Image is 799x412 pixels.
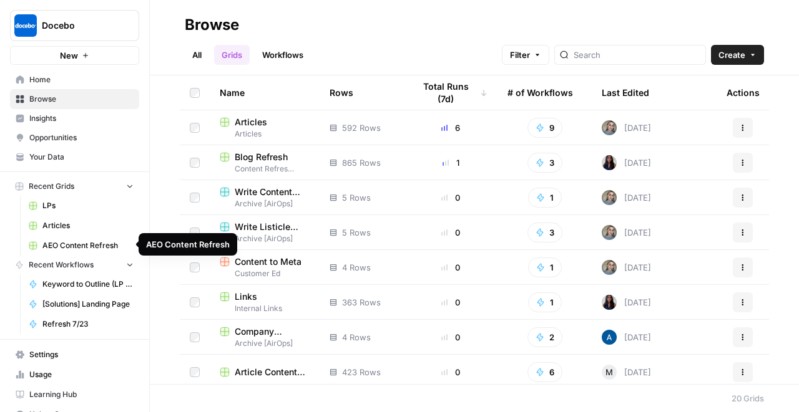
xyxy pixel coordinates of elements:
a: Browse [10,89,139,109]
span: Browse [29,93,134,105]
div: Name [220,75,310,110]
span: Filter [510,49,530,61]
button: 3 [527,153,562,173]
a: Usage [10,365,139,385]
span: Archive [AirOps] [220,338,310,349]
span: 4 Rows [342,261,371,274]
a: Company Researcher GridArchive [AirOps] [220,325,310,349]
a: Opportunities [10,128,139,148]
a: All [185,45,209,65]
a: AEO Content Refresh [23,236,139,256]
span: Customer Ed [220,268,310,279]
button: 1 [528,292,562,312]
img: he81ibor8lsei4p3qvg4ugbvimgp [602,330,617,345]
span: Articles [235,116,267,128]
a: Write Listicle ArticlesArchive [AirOps] [220,221,310,244]
span: New [60,49,78,62]
a: Learning Hub [10,385,139,405]
img: a3m8ukwwqy06crpq9wigr246ip90 [602,190,617,205]
a: Grids [214,45,250,65]
a: LPs [23,196,139,216]
a: Write Content BriefsArchive [AirOps] [220,186,310,209]
div: Total Runs (7d) [414,75,488,110]
span: 4 Rows [342,331,371,343]
a: Refresh 7/23 [23,314,139,334]
a: Home [10,70,139,90]
a: Keyword to Outline (LP version) [23,274,139,294]
span: Articles [42,220,134,231]
div: Last Edited [602,75,649,110]
span: Content Refresh Workflows [220,163,310,175]
button: Recent Grids [10,177,139,196]
span: Recent Workflows [29,259,94,271]
a: Article Content Refresh [220,366,310,378]
button: 3 [527,223,562,242]
span: Blog Refresh [235,151,288,163]
span: 5 Rows [342,191,371,204]
span: Usage [29,369,134,380]
span: LPs [42,200,134,211]
div: Actions [727,75,760,110]
img: rox323kbkgutb4wcij4krxobkpon [602,155,617,170]
div: [DATE] [602,260,651,275]
span: Learning Hub [29,389,134,400]
span: [Solutions] Landing Page [42,299,134,310]
img: rox323kbkgutb4wcij4krxobkpon [602,295,617,310]
span: Links [235,290,257,303]
span: Recent Grids [29,181,74,192]
button: 1 [528,188,562,208]
img: Docebo Logo [14,14,37,37]
div: 0 [414,331,488,343]
a: Content to MetaCustomer Ed [220,256,310,279]
div: [DATE] [602,295,651,310]
span: Settings [29,349,134,360]
div: Browse [185,15,239,35]
a: Articles [23,216,139,236]
button: 1 [528,257,562,277]
button: 6 [527,362,562,382]
a: ArticlesArticles [220,116,310,140]
span: Keyword to Outline (LP version) [42,279,134,290]
img: a3m8ukwwqy06crpq9wigr246ip90 [602,120,617,135]
span: AEO Content Refresh [42,240,134,251]
span: Insights [29,113,134,124]
div: [DATE] [602,155,651,170]
span: Write Listicle Articles [235,221,310,233]
span: Internal Links [220,303,310,314]
img: a3m8ukwwqy06crpq9wigr246ip90 [602,260,617,275]
div: 0 [414,296,488,309]
span: Home [29,74,134,85]
a: Insights [10,108,139,128]
a: [Solutions] Landing Page [23,294,139,314]
span: Articles [220,128,310,140]
span: Company Researcher Grid [235,325,310,338]
a: Workflows [255,45,311,65]
span: Your Data [29,151,134,163]
span: Docebo [42,19,117,32]
button: Filter [502,45,549,65]
span: Content to Meta [235,256,301,268]
div: [DATE] [602,120,651,135]
span: M [605,366,613,378]
button: 2 [527,327,562,347]
span: Archive [AirOps] [220,198,310,209]
div: 20 Grids [732,392,764,405]
a: LinksInternal Links [220,290,310,314]
span: Write Content Briefs [235,186,310,198]
span: 5 Rows [342,226,371,239]
div: 0 [414,191,488,204]
span: 363 Rows [342,296,381,309]
span: Create [718,49,745,61]
div: [DATE] [602,190,651,205]
a: Blog RefreshContent Refresh Workflows [220,151,310,175]
button: New [10,46,139,65]
span: Refresh 7/23 [42,319,134,330]
div: 0 [414,226,488,239]
span: 865 Rows [342,156,381,169]
button: Create [711,45,764,65]
img: a3m8ukwwqy06crpq9wigr246ip90 [602,225,617,240]
div: 0 [414,261,488,274]
span: 423 Rows [342,366,381,378]
div: 1 [414,156,488,169]
div: [DATE] [602,225,651,240]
